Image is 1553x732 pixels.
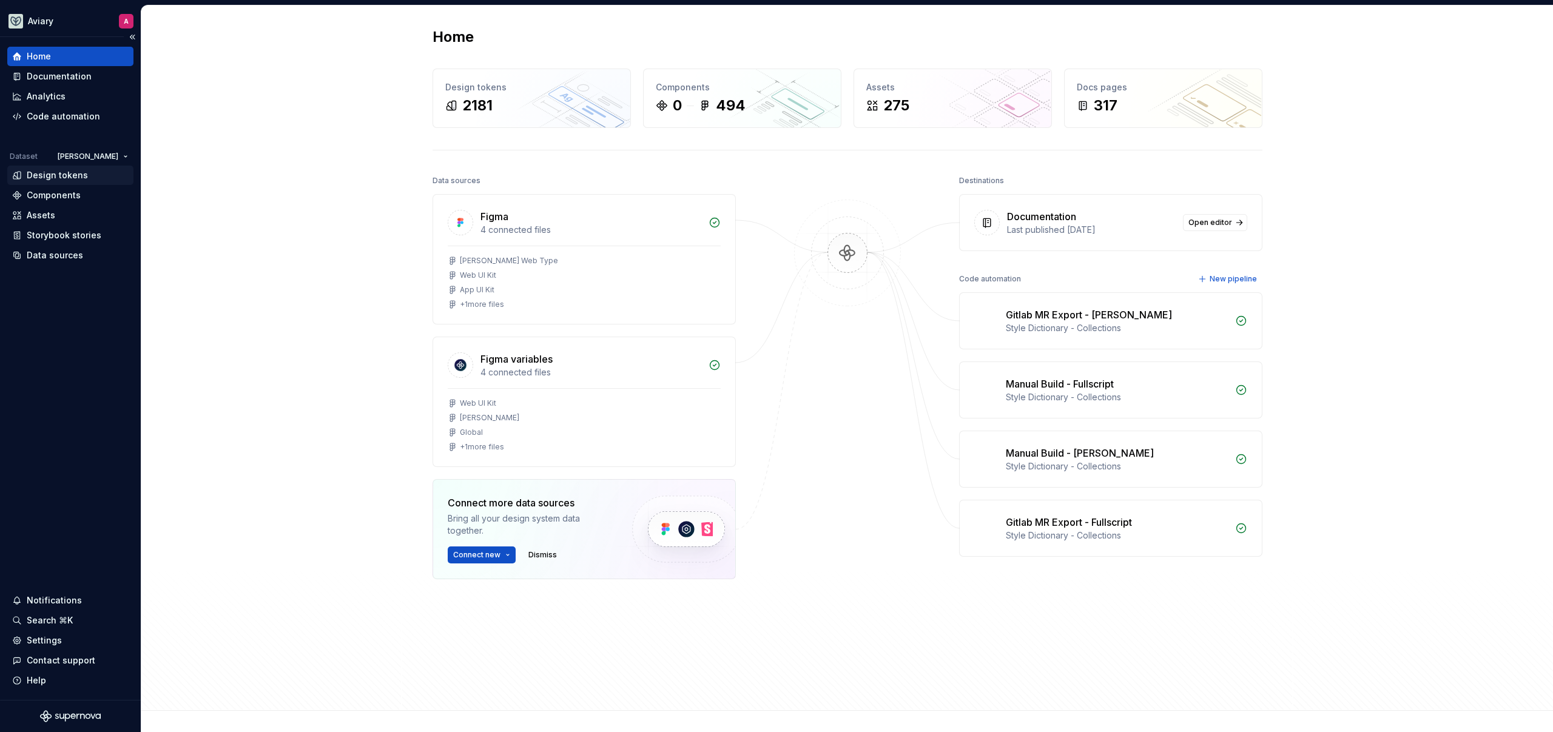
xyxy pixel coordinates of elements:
div: Bring all your design system data together. [448,512,611,537]
div: Data sources [27,249,83,261]
a: Components0494 [643,69,841,128]
div: Manual Build - Fullscript [1006,377,1114,391]
div: Style Dictionary - Collections [1006,460,1228,472]
button: Connect new [448,546,516,563]
div: Settings [27,634,62,646]
div: Connect more data sources [448,495,611,510]
span: Connect new [453,550,500,560]
div: Aviary [28,15,53,27]
div: Web UI Kit [460,270,496,280]
div: Components [27,189,81,201]
svg: Supernova Logo [40,710,101,722]
div: Contact support [27,654,95,667]
div: Home [27,50,51,62]
div: 4 connected files [480,366,701,378]
a: Home [7,47,133,66]
img: 256e2c79-9abd-4d59-8978-03feab5a3943.png [8,14,23,29]
div: Manual Build - [PERSON_NAME] [1006,446,1154,460]
button: Dismiss [523,546,562,563]
span: Open editor [1188,218,1232,227]
div: Search ⌘K [27,614,73,626]
button: Notifications [7,591,133,610]
a: Code automation [7,107,133,126]
div: Notifications [27,594,82,606]
div: Data sources [433,172,480,189]
div: 0 [673,96,682,115]
div: Web UI Kit [460,398,496,408]
button: New pipeline [1194,270,1262,287]
div: [PERSON_NAME] [460,413,519,423]
div: App UI Kit [460,285,494,295]
div: Gitlab MR Export - Fullscript [1006,515,1132,529]
div: Dataset [10,152,38,161]
a: Analytics [7,87,133,106]
div: Design tokens [27,169,88,181]
a: Docs pages317 [1064,69,1262,128]
a: Design tokens [7,166,133,185]
div: 4 connected files [480,224,701,236]
a: Assets [7,206,133,225]
h2: Home [433,27,474,47]
span: New pipeline [1210,274,1257,284]
div: 2181 [462,96,493,115]
button: Collapse sidebar [124,29,141,45]
div: Last published [DATE] [1007,224,1176,236]
span: Dismiss [528,550,557,560]
div: [PERSON_NAME] Web Type [460,256,558,266]
button: Help [7,671,133,690]
div: Global [460,428,483,437]
div: Assets [866,81,1039,93]
a: Settings [7,631,133,650]
div: Code automation [27,110,100,123]
div: + 1 more files [460,300,504,309]
div: A [124,16,129,26]
div: Code automation [959,270,1021,287]
div: 317 [1094,96,1117,115]
a: Documentation [7,67,133,86]
div: Help [27,674,46,687]
div: 494 [716,96,746,115]
div: Documentation [1007,209,1076,224]
div: Style Dictionary - Collections [1006,391,1228,403]
a: Data sources [7,246,133,265]
a: Open editor [1183,214,1247,231]
div: Components [656,81,829,93]
div: Design tokens [445,81,618,93]
a: Assets275 [854,69,1052,128]
button: [PERSON_NAME] [52,148,133,165]
a: Components [7,186,133,205]
div: Gitlab MR Export - [PERSON_NAME] [1006,307,1172,322]
div: 275 [883,96,909,115]
div: Analytics [27,90,66,102]
div: Figma variables [480,352,553,366]
button: AviaryA [2,8,138,34]
div: Documentation [27,70,92,82]
div: Figma [480,209,508,224]
div: Style Dictionary - Collections [1006,322,1228,334]
div: Storybook stories [27,229,101,241]
div: Assets [27,209,55,221]
a: Figma variables4 connected filesWeb UI Kit[PERSON_NAME]Global+1more files [433,337,736,467]
div: Docs pages [1077,81,1250,93]
button: Search ⌘K [7,611,133,630]
a: Figma4 connected files[PERSON_NAME] Web TypeWeb UI KitApp UI Kit+1more files [433,194,736,324]
div: Style Dictionary - Collections [1006,529,1228,542]
span: [PERSON_NAME] [58,152,118,161]
button: Contact support [7,651,133,670]
a: Storybook stories [7,226,133,245]
a: Design tokens2181 [433,69,631,128]
div: Destinations [959,172,1004,189]
div: + 1 more files [460,442,504,452]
